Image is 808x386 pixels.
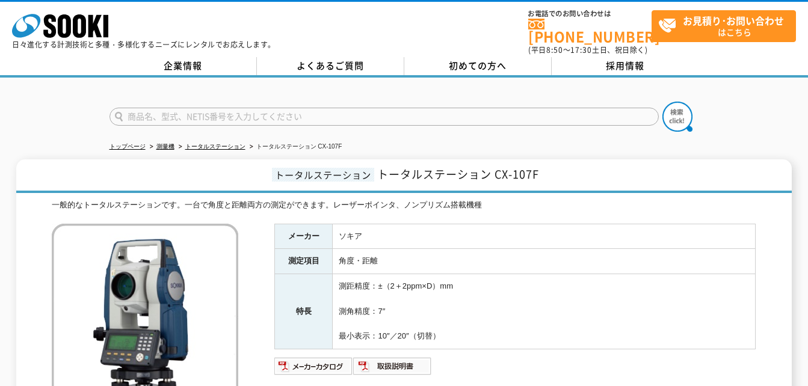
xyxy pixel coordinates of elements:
span: 17:30 [570,44,592,55]
th: メーカー [275,224,333,249]
span: (平日 ～ 土日、祝日除く) [528,44,647,55]
span: 初めての方へ [449,59,507,72]
img: メーカーカタログ [274,357,353,376]
td: 角度・距離 [333,249,756,274]
img: btn_search.png [662,102,692,132]
th: 測定項目 [275,249,333,274]
a: 採用情報 [552,57,699,75]
span: はこちら [658,11,795,41]
div: 一般的なトータルステーションです。一台で角度と距離両方の測定ができます。レーザーポインタ、ノンプリズム搭載機種 [52,199,756,212]
strong: お見積り･お問い合わせ [683,13,784,28]
span: 8:50 [546,44,563,55]
input: 商品名、型式、NETIS番号を入力してください [109,108,659,126]
a: お見積り･お問い合わせはこちら [652,10,796,42]
p: 日々進化する計測技術と多種・多様化するニーズにレンタルでお応えします。 [12,41,276,48]
li: トータルステーション CX-107F [247,141,342,153]
a: [PHONE_NUMBER] [528,19,652,43]
a: 企業情報 [109,57,257,75]
a: 取扱説明書 [353,364,432,373]
th: 特長 [275,274,333,349]
td: ソキア [333,224,756,249]
a: 初めての方へ [404,57,552,75]
a: トップページ [109,143,146,150]
a: 測量機 [156,143,174,150]
a: メーカーカタログ [274,364,353,373]
a: よくあるご質問 [257,57,404,75]
a: トータルステーション [185,143,245,150]
span: お電話でのお問い合わせは [528,10,652,17]
img: 取扱説明書 [353,357,432,376]
span: トータルステーション [272,168,374,182]
td: 測距精度：±（2＋2ppm×D）mm 測角精度：7″ 最小表示：10″／20″（切替） [333,274,756,349]
span: トータルステーション CX-107F [377,166,539,182]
